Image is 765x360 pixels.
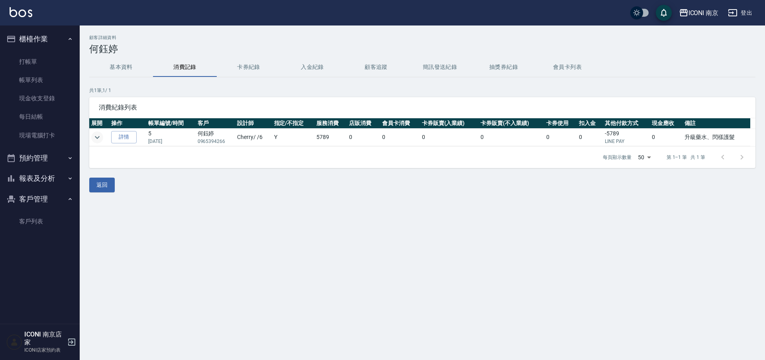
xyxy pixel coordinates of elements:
button: 預約管理 [3,148,76,168]
th: 服務消費 [314,118,347,129]
a: 現金收支登錄 [3,89,76,108]
th: 客戶 [196,118,235,129]
th: 卡券販賣(入業績) [420,118,479,129]
th: 扣入金 [577,118,603,129]
p: 每頁顯示數量 [603,154,632,161]
td: 0 [347,129,380,146]
td: 5789 [314,129,347,146]
button: 報表及分析 [3,168,76,189]
th: 卡券使用 [544,118,577,129]
th: 現金應收 [650,118,683,129]
a: 詳情 [111,131,137,143]
th: 其他付款方式 [603,118,649,129]
button: 會員卡列表 [535,58,599,77]
button: 登出 [725,6,755,20]
td: 0 [650,129,683,146]
h5: ICONI 南京店家 [24,331,65,346]
button: 卡券紀錄 [217,58,280,77]
td: 0 [544,129,577,146]
a: 每日結帳 [3,108,76,126]
a: 現場電腦打卡 [3,126,76,145]
button: 抽獎券紀錄 [472,58,535,77]
th: 設計師 [235,118,272,129]
th: 指定/不指定 [272,118,314,129]
p: 0965394266 [198,138,233,145]
td: 0 [420,129,479,146]
td: 何鈺婷 [196,129,235,146]
a: 打帳單 [3,53,76,71]
button: 入金紀錄 [280,58,344,77]
td: 0 [479,129,544,146]
img: Person [6,334,22,350]
div: 50 [635,147,654,168]
img: Logo [10,7,32,17]
button: 消費記錄 [153,58,217,77]
p: 共 1 筆, 1 / 1 [89,87,755,94]
th: 店販消費 [347,118,380,129]
p: 第 1–1 筆 共 1 筆 [667,154,705,161]
th: 展開 [89,118,109,129]
p: ICONI店家預約表 [24,346,65,354]
td: -5789 [603,129,649,146]
td: 0 [380,129,420,146]
button: 簡訊發送紀錄 [408,58,472,77]
td: 0 [577,129,603,146]
div: ICONI 南京 [688,8,719,18]
p: [DATE] [148,138,194,145]
a: 帳單列表 [3,71,76,89]
th: 卡券販賣(不入業績) [479,118,544,129]
td: 升級藥水、閃樣護髮 [683,129,750,146]
button: 櫃檯作業 [3,29,76,49]
button: expand row [91,131,103,143]
button: save [656,5,672,21]
td: Cherry / /6 [235,129,272,146]
th: 會員卡消費 [380,118,420,129]
button: ICONI 南京 [676,5,722,21]
td: 5 [146,129,196,146]
button: 基本資料 [89,58,153,77]
th: 帳單編號/時間 [146,118,196,129]
span: 消費紀錄列表 [99,104,746,112]
p: LINE PAY [605,138,647,145]
th: 操作 [109,118,146,129]
h3: 何鈺婷 [89,43,755,55]
th: 備註 [683,118,750,129]
button: 顧客追蹤 [344,58,408,77]
h2: 顧客詳細資料 [89,35,755,40]
a: 客戶列表 [3,212,76,231]
button: 返回 [89,178,115,192]
button: 客戶管理 [3,189,76,209]
td: Y [272,129,314,146]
